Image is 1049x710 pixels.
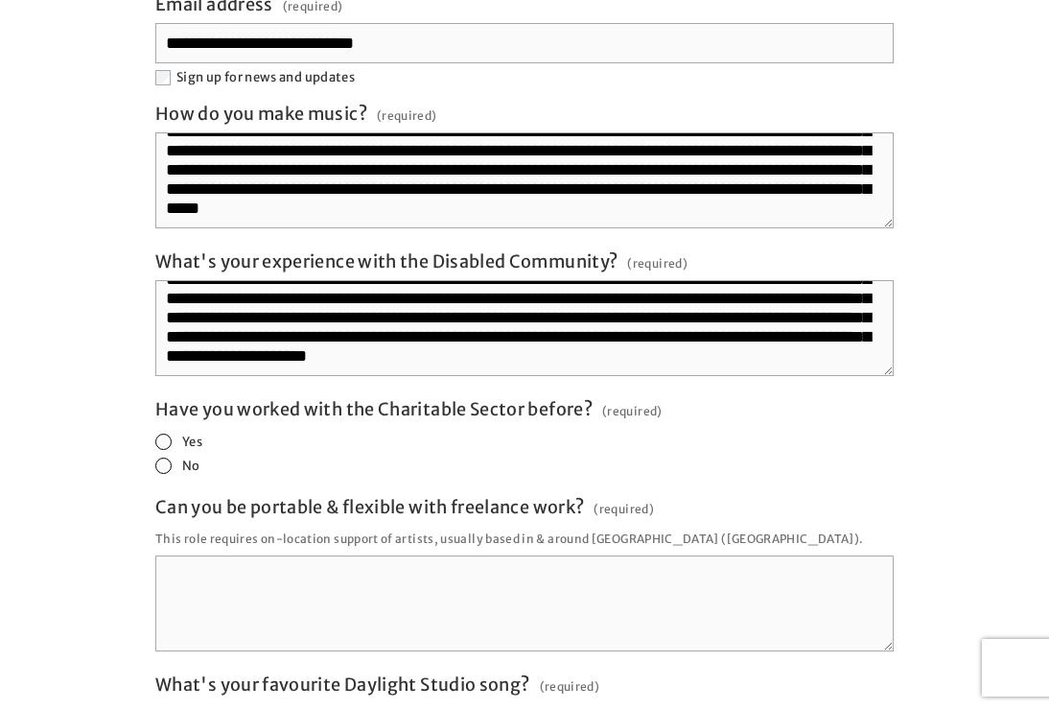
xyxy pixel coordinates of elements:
[182,434,202,450] span: Yes
[176,69,355,85] span: Sign up for news and updates
[155,526,894,552] p: This role requires on-location support of artists, usually based in & around [GEOGRAPHIC_DATA] ([...
[602,398,663,424] span: (required)
[377,103,437,129] span: (required)
[155,250,618,272] span: What's your experience with the Disabled Community?
[155,103,367,125] span: How do you make music?
[155,70,171,85] input: Sign up for news and updates
[627,250,688,276] span: (required)
[155,398,593,420] span: Have you worked with the Charitable Sector before?
[155,496,584,518] span: Can you be portable & flexible with freelance work?
[182,458,200,474] span: No
[540,674,600,699] span: (required)
[155,674,529,696] span: What's your favourite Daylight Studio song?
[594,496,654,522] span: (required)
